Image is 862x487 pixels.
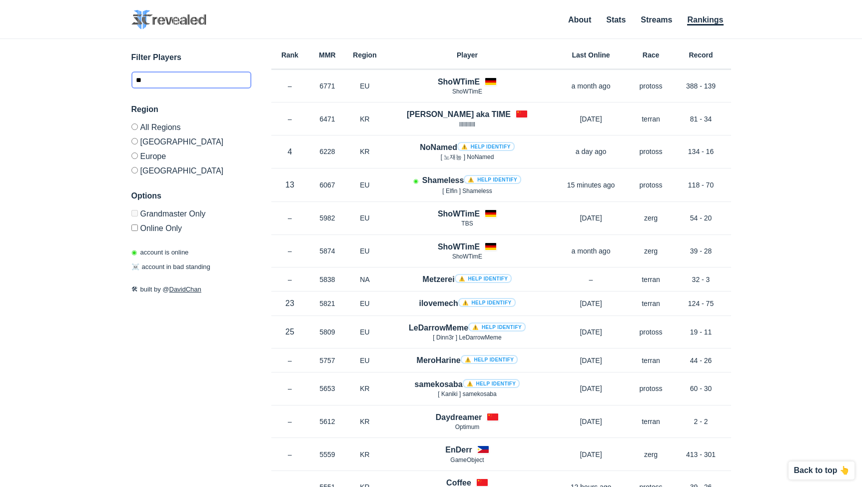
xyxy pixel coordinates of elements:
[271,449,309,459] p: –
[131,284,251,294] p: built by @
[461,355,518,364] a: ⚠️ Help identify
[568,15,591,24] a: About
[346,449,384,459] p: KR
[346,355,384,365] p: EU
[131,210,138,216] input: Grandmaster Only
[346,298,384,308] p: EU
[551,327,631,337] p: [DATE]
[551,355,631,365] p: [DATE]
[631,383,671,393] p: protoss
[131,134,251,148] label: [GEOGRAPHIC_DATA]
[436,411,482,423] h4: Daydreamer
[464,175,521,184] a: ⚠️ Help identify
[346,146,384,156] p: KR
[463,379,520,388] a: ⚠️ Help identify
[309,51,346,58] h6: MMR
[309,274,346,284] p: 5838
[671,298,731,308] p: 124 - 75
[671,246,731,256] p: 39 - 28
[671,383,731,393] p: 60 - 30
[445,444,472,455] h4: EnDerr
[458,298,516,307] a: ⚠️ Help identify
[438,76,480,87] h4: ShoWTimE
[631,355,671,365] p: terran
[346,81,384,91] p: EU
[551,146,631,156] p: a day ago
[455,274,512,283] a: ⚠️ Help identify
[271,355,309,365] p: –
[131,148,251,163] label: Europe
[309,449,346,459] p: 5559
[631,416,671,426] p: terran
[551,449,631,459] p: [DATE]
[457,142,515,151] a: ⚠️ Help identify
[438,241,480,252] h4: ShoWTimE
[415,378,520,390] h4: samekosaba
[468,322,526,331] a: ⚠️ Help identify
[131,10,206,29] img: SC2 Revealed
[551,298,631,308] p: [DATE]
[671,449,731,459] p: 413 - 301
[671,274,731,284] p: 32 - 3
[271,326,309,337] p: 25
[442,187,492,194] span: [ Elfin ] Shameless
[131,220,251,232] label: Only show accounts currently laddering
[671,416,731,426] p: 2 - 2
[433,334,501,341] span: [ Dinn3r ] LeDarrowMeme
[409,322,526,333] h4: LeDarrowMeme
[551,81,631,91] p: a month ago
[631,327,671,337] p: protoss
[423,273,512,285] h4: Metzerei
[413,177,418,184] span: Account is laddering
[309,355,346,365] p: 5757
[631,180,671,190] p: protoss
[131,51,251,63] h3: Filter Players
[417,354,518,366] h4: MeroHarine
[631,246,671,256] p: zerg
[441,153,494,160] span: [ 노재능 ] NoNamed
[131,138,138,144] input: [GEOGRAPHIC_DATA]
[271,81,309,91] p: –
[420,141,514,153] h4: NoNamed
[309,81,346,91] p: 6771
[346,383,384,393] p: KR
[271,246,309,256] p: –
[346,274,384,284] p: NA
[551,274,631,284] p: –
[346,51,384,58] h6: Region
[309,416,346,426] p: 5612
[671,355,731,365] p: 44 - 26
[452,88,482,95] span: ShoWTimE
[346,213,384,223] p: EU
[671,327,731,337] p: 19 - 11
[631,213,671,223] p: zerg
[671,51,731,58] h6: Record
[131,163,251,175] label: [GEOGRAPHIC_DATA]
[631,274,671,284] p: terran
[438,390,496,397] span: [ Kaniki ] samekosaba
[551,114,631,124] p: [DATE]
[131,123,251,134] label: All Regions
[631,81,671,91] p: protoss
[131,152,138,159] input: Europe
[346,416,384,426] p: KR
[455,423,480,430] span: Optimum
[671,213,731,223] p: 54 - 20
[131,285,138,293] span: 🛠
[461,220,473,227] span: TBS
[309,213,346,223] p: 5982
[131,167,138,173] input: [GEOGRAPHIC_DATA]
[131,247,189,257] p: account is online
[271,274,309,284] p: –
[384,51,551,58] h6: Player
[452,253,482,260] span: ShoWTimE
[271,51,309,58] h6: Rank
[631,298,671,308] p: terran
[551,180,631,190] p: 15 minutes ago
[422,174,521,186] h4: Shameless
[346,327,384,337] p: EU
[671,146,731,156] p: 134 - 16
[131,248,137,256] span: ◉
[131,123,138,130] input: All Regions
[346,246,384,256] p: EU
